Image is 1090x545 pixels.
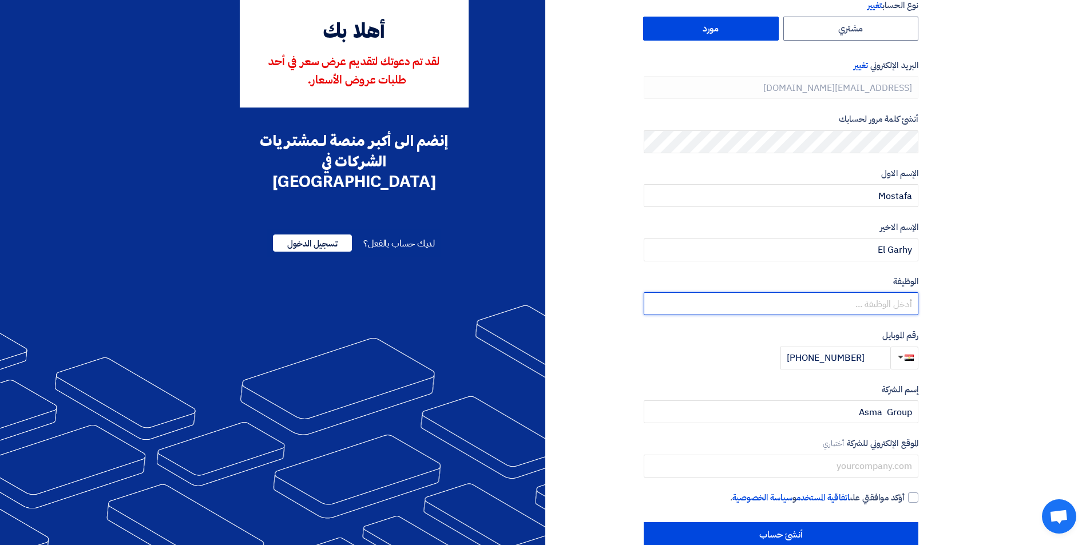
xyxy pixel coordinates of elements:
[644,167,918,180] label: الإسم الاول
[268,57,439,86] span: لقد تم دعوتك لتقديم عرض سعر في أحد طلبات عروض الأسعار.
[644,238,918,261] input: أدخل الإسم الاخير ...
[240,130,469,192] div: إنضم الى أكبر منصة لـمشتريات الشركات في [GEOGRAPHIC_DATA]
[273,234,352,252] span: تسجيل الدخول
[783,17,919,41] label: مشتري
[644,59,918,72] label: البريد الإلكتروني
[823,438,845,449] span: أختياري
[1042,499,1076,534] div: Open chat
[732,491,792,504] a: سياسة الخصوصية
[644,275,918,288] label: الوظيفة
[644,455,918,478] input: yourcompany.com
[644,221,918,234] label: الإسم الاخير
[644,292,918,315] input: أدخل الوظيفة ...
[644,76,918,99] input: أدخل بريد العمل الإلكتروني الخاص بك ...
[644,113,918,126] label: أنشئ كلمة مرور لحسابك
[363,237,435,250] span: لديك حساب بالفعل؟
[644,184,918,207] input: أدخل الإسم الاول ...
[854,59,868,71] span: تغيير
[780,347,890,369] input: أدخل رقم الموبايل ...
[644,383,918,396] label: إسم الشركة
[644,437,918,450] label: الموقع الإلكتروني للشركة
[256,17,453,48] div: أهلا بك
[644,329,918,342] label: رقم الموبايل
[644,400,918,423] input: أدخل إسم الشركة ...
[273,237,352,250] a: تسجيل الدخول
[643,17,779,41] label: مورد
[730,491,905,504] span: أؤكد موافقتي على و .
[796,491,850,504] a: اتفاقية المستخدم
